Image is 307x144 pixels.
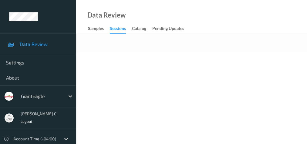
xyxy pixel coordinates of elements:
div: Data Review [87,12,126,18]
div: Sessions [110,25,126,34]
div: Pending Updates [152,25,184,33]
a: Pending Updates [152,25,190,33]
a: Catalog [132,25,152,33]
a: Samples [88,25,110,33]
div: Samples [88,25,104,33]
div: Catalog [132,25,146,33]
a: Sessions [110,25,132,34]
